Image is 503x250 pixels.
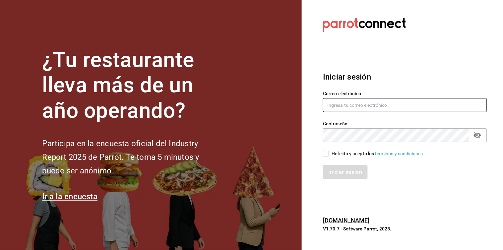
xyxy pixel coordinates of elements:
[323,72,371,82] font: Iniciar sesión
[472,130,483,141] button: campo de contraseña
[42,47,194,123] font: ¿Tu restaurante lleva más de un año operando?
[323,226,392,231] font: V1.70.7 - Software Parrot, 2025.
[374,151,424,156] a: Términos y condiciones.
[42,139,199,175] font: Participa en la encuesta oficial del Industry Report 2025 de Parrot. Te toma 5 minutos y puede se...
[323,217,370,224] a: [DOMAIN_NAME]
[323,98,487,112] input: Ingresa tu correo electrónico
[42,192,97,201] a: Ir a la encuesta
[332,151,374,156] font: He leído y acepto los
[323,91,361,96] font: Correo electrónico
[323,121,347,126] font: Contraseña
